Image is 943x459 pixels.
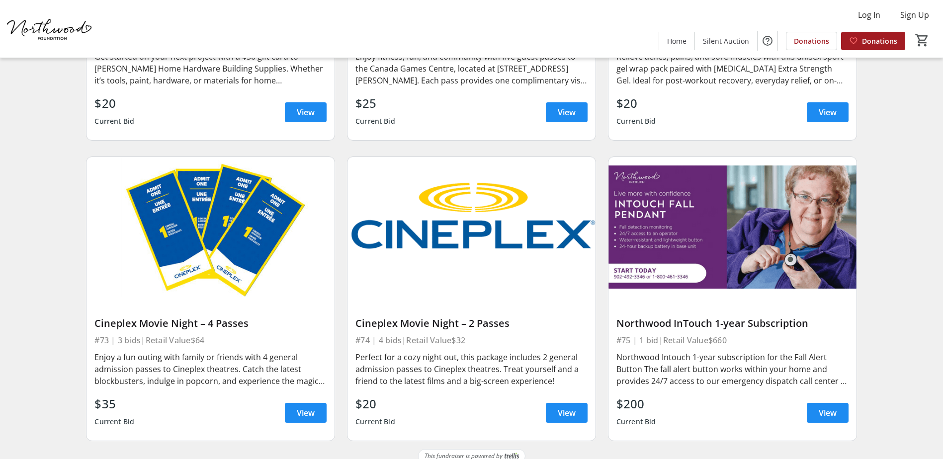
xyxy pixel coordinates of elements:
[355,51,588,86] div: Enjoy fitness, fun, and community with five guest passes to the Canada Games Centre, located at [...
[786,32,837,50] a: Donations
[616,94,656,112] div: $20
[94,94,134,112] div: $20
[355,413,395,431] div: Current Bid
[297,106,315,118] span: View
[355,94,395,112] div: $25
[616,351,849,387] div: Northwood Intouch 1-year subscription for the Fall Alert Button The fall alert button works withi...
[703,36,749,46] span: Silent Auction
[807,102,849,122] a: View
[659,32,694,50] a: Home
[285,102,327,122] a: View
[546,102,588,122] a: View
[807,403,849,423] a: View
[355,317,588,329] div: Cineplex Movie Night – 2 Passes
[558,106,576,118] span: View
[900,9,929,21] span: Sign Up
[616,51,849,86] div: Relieve aches, pains, and sore muscles with this unisex sport gel wrap pack paired with [MEDICAL_...
[616,413,656,431] div: Current Bid
[794,36,829,46] span: Donations
[285,403,327,423] a: View
[94,413,134,431] div: Current Bid
[6,4,94,54] img: Northwood Foundation's Logo
[355,351,588,387] div: Perfect for a cozy night out, this package includes 2 general admission passes to Cineplex theatr...
[616,395,656,413] div: $200
[758,31,777,51] button: Help
[913,31,931,49] button: Cart
[94,351,327,387] div: Enjoy a fun outing with family or friends with 4 general admission passes to Cineplex theatres. C...
[892,7,937,23] button: Sign Up
[94,395,134,413] div: $35
[841,32,905,50] a: Donations
[546,403,588,423] a: View
[355,112,395,130] div: Current Bid
[94,51,327,86] div: Get started on your next project with a $50 gift card to [PERSON_NAME] Home Hardware Building Sup...
[347,157,596,297] img: Cineplex Movie Night – 2 Passes
[858,9,880,21] span: Log In
[819,106,837,118] span: View
[608,157,857,297] img: Northwood InTouch 1-year Subscription
[94,112,134,130] div: Current Bid
[94,317,327,329] div: Cineplex Movie Night – 4 Passes
[355,333,588,347] div: #74 | 4 bids | Retail Value $32
[355,395,395,413] div: $20
[616,333,849,347] div: #75 | 1 bid | Retail Value $660
[667,36,686,46] span: Home
[862,36,897,46] span: Donations
[297,407,315,419] span: View
[86,157,335,297] img: Cineplex Movie Night – 4 Passes
[558,407,576,419] span: View
[850,7,888,23] button: Log In
[616,112,656,130] div: Current Bid
[695,32,757,50] a: Silent Auction
[94,333,327,347] div: #73 | 3 bids | Retail Value $64
[616,317,849,329] div: Northwood InTouch 1-year Subscription
[819,407,837,419] span: View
